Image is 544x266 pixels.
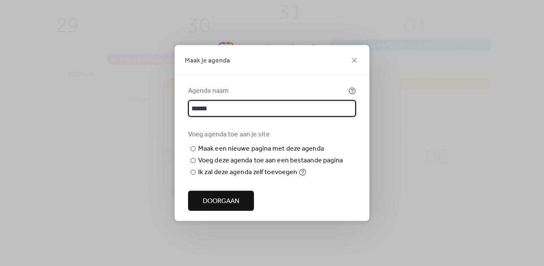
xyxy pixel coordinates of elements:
span: Doorgaan [203,196,239,206]
button: Doorgaan [188,191,254,211]
span: Maak je agenda [185,56,230,66]
div: Agenda naam [188,86,347,96]
div: Voeg deze agenda toe aan een bestaande pagina [198,156,343,166]
div: Ik zal deze agenda zelf toevoegen [198,167,297,177]
div: Maak een nieuwe pagina met deze agenda [198,144,324,154]
div: Voeg agenda toe aan je site [188,130,354,140]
